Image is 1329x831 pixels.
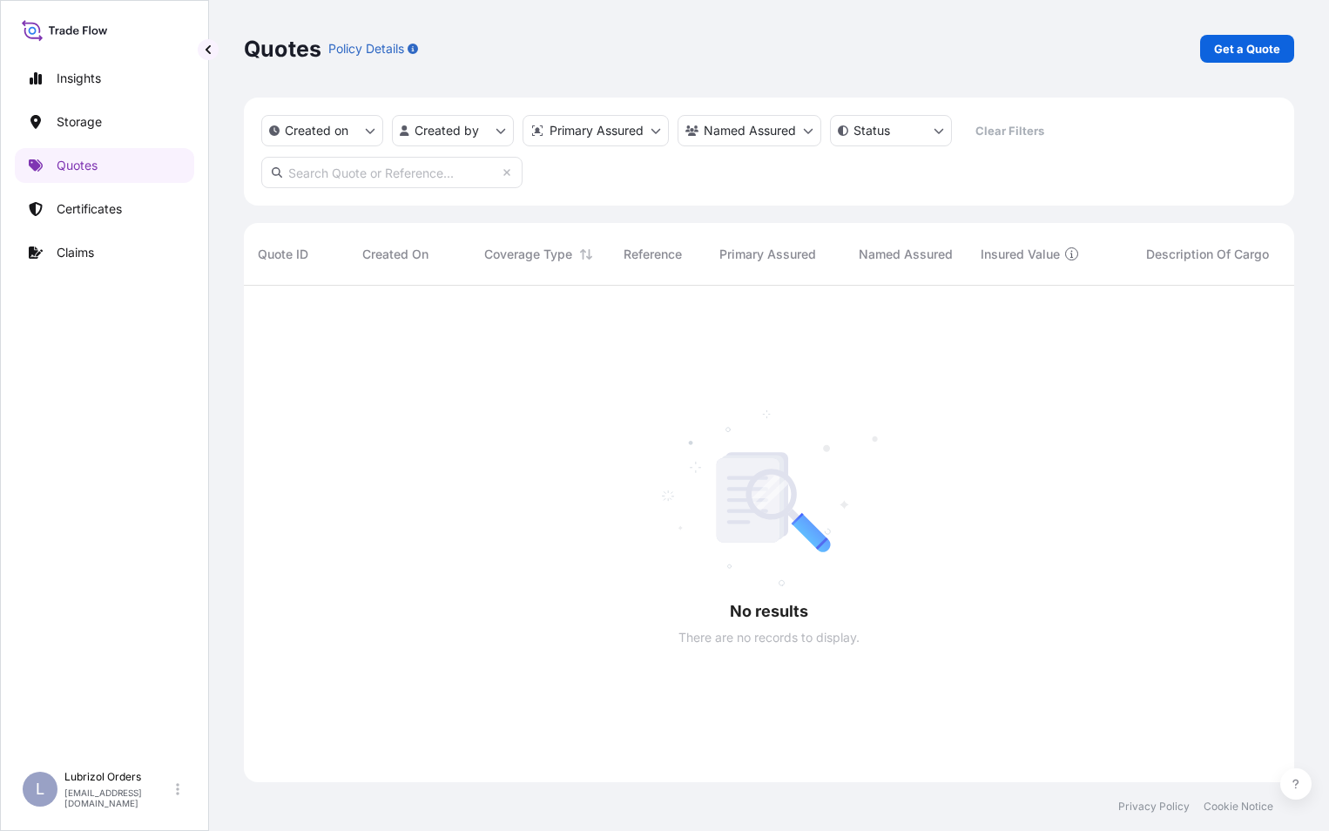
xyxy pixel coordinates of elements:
[57,157,98,174] p: Quotes
[57,70,101,87] p: Insights
[15,192,194,226] a: Certificates
[362,246,428,263] span: Created On
[392,115,514,146] button: createdBy Filter options
[484,246,572,263] span: Coverage Type
[1204,800,1273,814] a: Cookie Notice
[15,235,194,270] a: Claims
[64,770,172,784] p: Lubrizol Orders
[859,246,953,263] span: Named Assured
[57,113,102,131] p: Storage
[328,40,404,57] p: Policy Details
[550,122,644,139] p: Primary Assured
[261,157,523,188] input: Search Quote or Reference...
[1214,40,1280,57] p: Get a Quote
[853,122,890,139] p: Status
[15,148,194,183] a: Quotes
[975,122,1044,139] p: Clear Filters
[719,246,816,263] span: Primary Assured
[830,115,952,146] button: certificateStatus Filter options
[678,115,821,146] button: cargoOwner Filter options
[576,244,597,265] button: Sort
[57,200,122,218] p: Certificates
[64,787,172,808] p: [EMAIL_ADDRESS][DOMAIN_NAME]
[981,246,1060,263] span: Insured Value
[261,115,383,146] button: createdOn Filter options
[57,244,94,261] p: Claims
[1200,35,1294,63] a: Get a Quote
[961,117,1058,145] button: Clear Filters
[258,246,308,263] span: Quote ID
[36,780,44,798] span: L
[415,122,479,139] p: Created by
[15,61,194,96] a: Insights
[15,105,194,139] a: Storage
[523,115,669,146] button: distributor Filter options
[1118,800,1190,814] a: Privacy Policy
[244,35,321,63] p: Quotes
[624,246,682,263] span: Reference
[1146,246,1269,263] span: Description Of Cargo
[704,122,796,139] p: Named Assured
[285,122,348,139] p: Created on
